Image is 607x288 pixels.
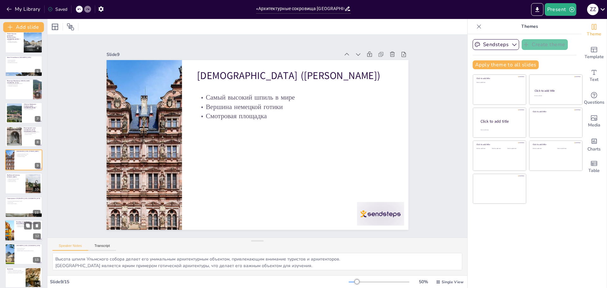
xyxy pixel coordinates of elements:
[16,154,40,155] p: Самый высокий шпиль в мире
[35,69,40,75] div: 5
[585,53,604,60] span: Template
[7,202,40,203] p: Богатый декор
[16,249,40,250] p: Живописные виды
[416,279,431,285] div: 50 %
[7,39,22,41] p: Крупнейший барочный дворцовый ансамбль
[507,148,522,150] div: Click to add text
[16,221,41,224] p: Ротенбург-об-дер-Таубер ([GEOGRAPHIC_DATA][PERSON_NAME])
[5,197,42,218] div: 11
[7,178,24,180] p: Уникальная готическая башня
[7,80,31,83] p: Монастырь Маульбронн ([PERSON_NAME][GEOGRAPHIC_DATA])
[197,69,393,83] p: [DEMOGRAPHIC_DATA] ([PERSON_NAME])
[24,104,40,109] p: Аббатство Цвифальтен ([PERSON_NAME][GEOGRAPHIC_DATA])
[24,107,40,108] p: Шедевр южно-немецкого барокко
[7,268,24,270] p: Заключение
[476,143,522,146] div: Click to add title
[534,95,576,97] div: Click to add text
[484,19,575,34] p: Themes
[473,39,519,50] button: Sendsteps
[24,108,40,109] p: Роскошные фрески и лепнина
[24,222,32,230] button: Duplicate Slide
[33,222,41,230] button: Delete Slide
[48,6,67,12] div: Saved
[7,181,24,182] p: Архитектурные стили
[5,4,43,14] button: My Library
[533,143,578,146] div: Click to add title
[522,39,568,50] button: Create theme
[7,59,40,61] p: Ренессансный замок
[476,82,522,83] div: Click to add text
[16,224,41,225] p: Идеально сохранившийся средневековый город
[557,148,577,150] div: Click to add text
[5,244,42,265] div: 13
[16,226,41,228] p: Очарование и атмосфера
[5,267,42,288] div: 14
[67,23,74,31] span: Position
[476,148,491,150] div: Click to add text
[33,234,41,239] div: 12
[7,271,24,272] p: Уникальное сочетание истории и культуры
[16,156,40,157] p: Смотровая площадка
[5,56,42,77] div: 5
[16,250,40,251] p: Важный элемент городской инфраструктуры
[581,42,607,64] div: Add ready made slides
[7,85,31,87] p: Сохранение аутентичности
[581,87,607,110] div: Get real-time input from your audience
[581,133,607,156] div: Add charts and graphs
[52,253,462,270] textarea: Высота шпиля Ульмского собора делает его уникальным архитектурным объектом, привлекающим внимание...
[7,180,24,181] p: Знаменитые витражи
[581,19,607,42] div: Change the overall theme
[16,225,41,226] p: Городские стены и башни
[481,119,521,124] div: Click to add title
[545,3,576,16] button: Present
[16,248,40,249] p: Исторические ворота
[588,167,600,174] span: Table
[533,148,553,150] div: Click to add text
[590,76,598,83] span: Text
[7,83,31,84] p: Объект Всемирного наследия ЮНЕСКО
[50,22,60,32] div: Layout
[16,245,40,247] p: [GEOGRAPHIC_DATA] ([GEOGRAPHIC_DATA])
[33,257,40,263] div: 13
[107,52,340,58] div: Slide 9
[5,150,42,170] div: 9
[7,62,40,63] p: Исторические экспозиции
[7,203,40,204] p: Центр городской жизни
[481,129,520,131] div: Click to add body
[256,4,344,13] input: Insert title
[7,198,40,199] p: Старая ратуша в [GEOGRAPHIC_DATA] ([GEOGRAPHIC_DATA])
[7,57,40,58] p: Замок Гогентюбинген ([GEOGRAPHIC_DATA])
[588,122,600,129] span: Media
[587,4,598,15] div: Z Z
[24,134,40,135] p: Красивые пейзажи
[473,60,539,69] button: Apply theme to all slides
[581,156,607,178] div: Add a table
[24,131,40,132] p: Объект Всемирного наследия ЮНЕСКО
[35,163,40,169] div: 9
[581,64,607,87] div: Add text boxes
[584,99,604,106] span: Questions
[3,22,44,32] button: Add slide
[16,150,40,152] p: [DEMOGRAPHIC_DATA] ([PERSON_NAME])
[7,84,31,85] p: Средневековая архитектура
[531,3,543,16] button: Export to PowerPoint
[533,110,578,113] div: Click to add title
[197,102,393,112] p: Вершина немецкой готики
[7,272,24,273] p: Вдохновение для дальнейшего изучения
[7,42,22,43] p: Историческая значимость
[33,280,40,286] div: 14
[5,126,42,147] div: 8
[35,116,40,122] div: 7
[492,148,506,150] div: Click to add text
[197,93,393,102] p: Самый высокий шпиль в мире
[24,132,40,134] p: Центр монастырской культуры
[587,31,601,38] span: Theme
[35,46,40,51] div: 4
[5,102,42,123] div: 7
[5,173,42,194] div: 10
[16,155,40,156] p: Вершина немецкой готики
[5,32,42,53] div: 4
[7,33,22,40] p: Людвигсбургская резиденция (Residenzschloss [GEOGRAPHIC_DATA])
[24,109,40,110] p: Центр духовной жизни
[35,92,40,98] div: 6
